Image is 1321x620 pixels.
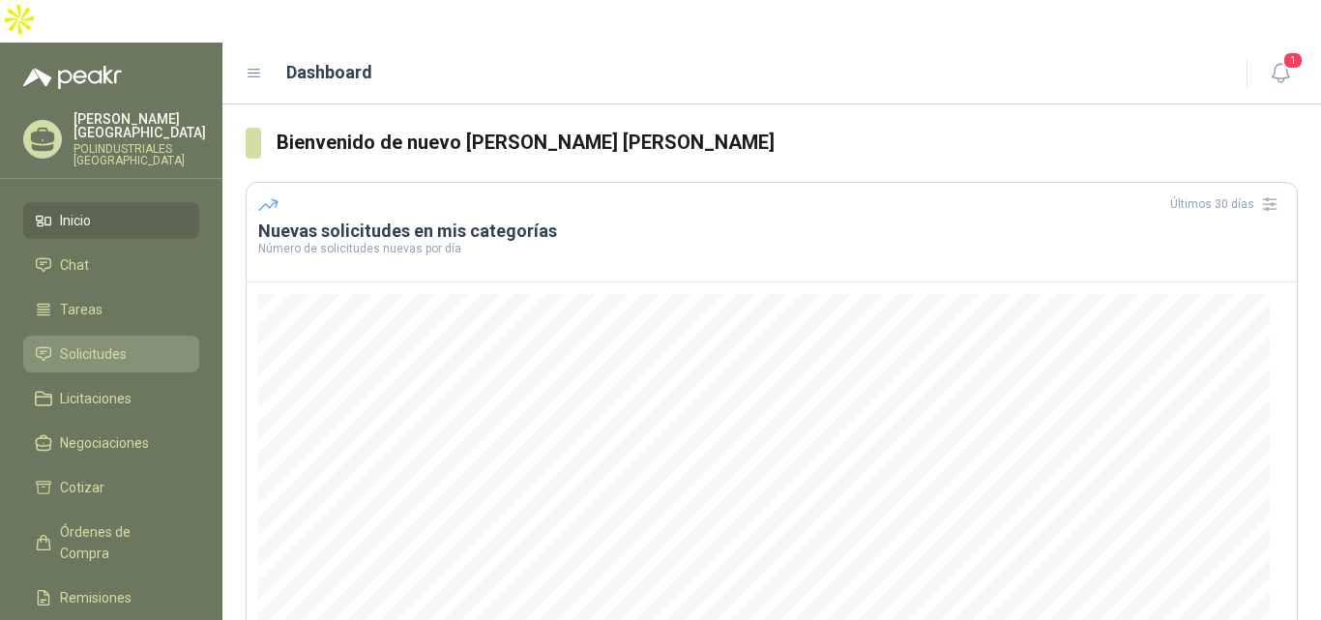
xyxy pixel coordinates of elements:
[23,469,199,506] a: Cotizar
[60,587,132,608] span: Remisiones
[60,343,127,365] span: Solicitudes
[1170,189,1285,220] div: Últimos 30 días
[258,220,1285,243] h3: Nuevas solicitudes en mis categorías
[60,521,181,564] span: Órdenes de Compra
[277,128,1298,158] h3: Bienvenido de nuevo [PERSON_NAME] [PERSON_NAME]
[23,514,199,572] a: Órdenes de Compra
[23,579,199,616] a: Remisiones
[60,432,149,454] span: Negociaciones
[73,112,206,139] p: [PERSON_NAME] [GEOGRAPHIC_DATA]
[1282,51,1304,70] span: 1
[60,210,91,231] span: Inicio
[23,336,199,372] a: Solicitudes
[60,388,132,409] span: Licitaciones
[60,254,89,276] span: Chat
[73,143,206,166] p: POLINDUSTRIALES [GEOGRAPHIC_DATA]
[23,380,199,417] a: Licitaciones
[258,243,1285,254] p: Número de solicitudes nuevas por día
[286,59,372,86] h1: Dashboard
[23,66,122,89] img: Logo peakr
[1263,56,1298,91] button: 1
[23,247,199,283] a: Chat
[60,477,104,498] span: Cotizar
[23,291,199,328] a: Tareas
[23,202,199,239] a: Inicio
[23,425,199,461] a: Negociaciones
[60,299,103,320] span: Tareas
